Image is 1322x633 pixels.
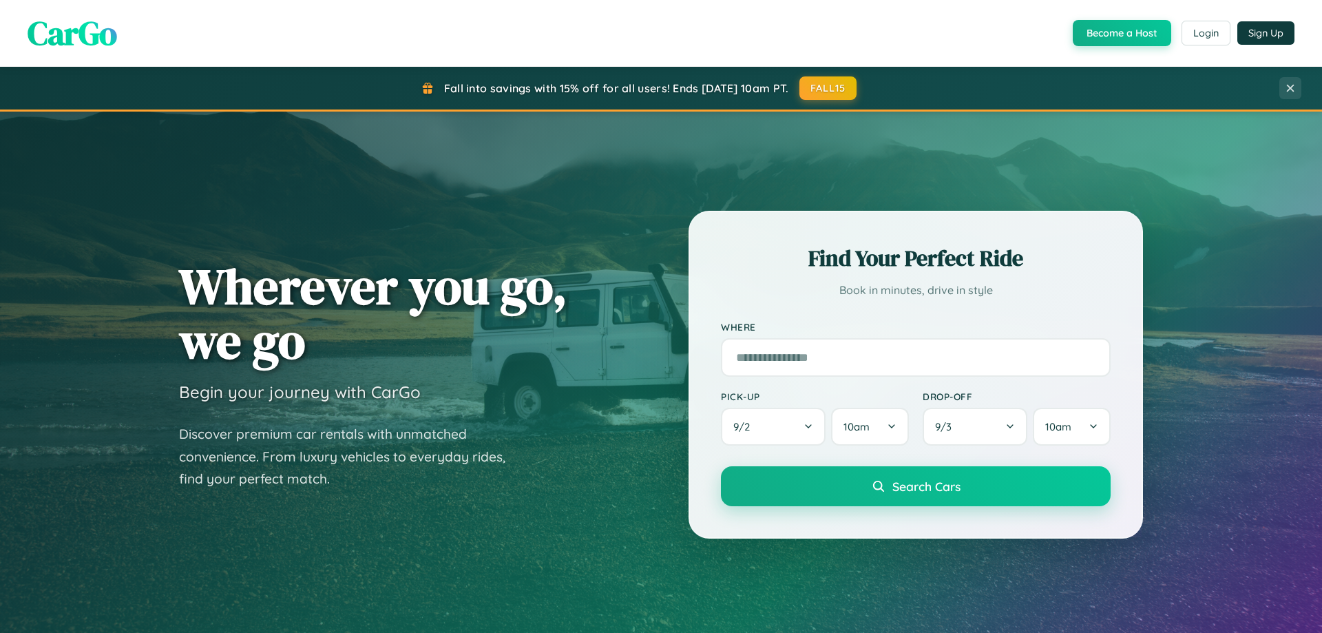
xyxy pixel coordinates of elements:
[923,408,1027,446] button: 9/3
[1033,408,1111,446] button: 10am
[721,321,1111,333] label: Where
[733,420,757,433] span: 9 / 2
[179,382,421,402] h3: Begin your journey with CarGo
[892,479,961,494] span: Search Cars
[799,76,857,100] button: FALL15
[721,408,826,446] button: 9/2
[843,420,870,433] span: 10am
[1073,20,1171,46] button: Become a Host
[721,243,1111,273] h2: Find Your Perfect Ride
[935,420,958,433] span: 9 / 3
[179,259,567,368] h1: Wherever you go, we go
[444,81,789,95] span: Fall into savings with 15% off for all users! Ends [DATE] 10am PT.
[1182,21,1230,45] button: Login
[28,10,117,56] span: CarGo
[721,280,1111,300] p: Book in minutes, drive in style
[1237,21,1294,45] button: Sign Up
[1045,420,1071,433] span: 10am
[179,423,523,490] p: Discover premium car rentals with unmatched convenience. From luxury vehicles to everyday rides, ...
[721,466,1111,506] button: Search Cars
[721,391,909,402] label: Pick-up
[923,391,1111,402] label: Drop-off
[831,408,909,446] button: 10am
